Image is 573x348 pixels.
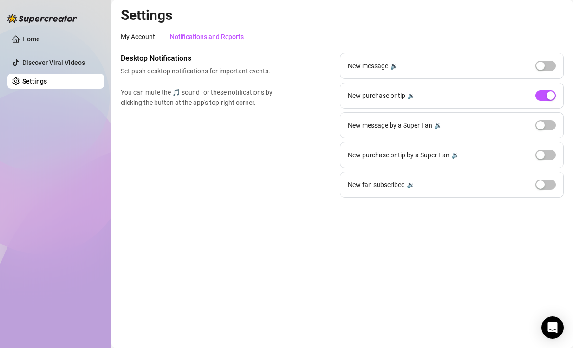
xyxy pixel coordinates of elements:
[348,150,449,160] span: New purchase or tip by a Super Fan
[407,90,415,101] div: 🔉
[348,61,388,71] span: New message
[121,87,277,108] span: You can mute the 🎵 sound for these notifications by clicking the button at the app's top-right co...
[170,32,244,42] div: Notifications and Reports
[541,316,564,339] div: Open Intercom Messenger
[121,32,155,42] div: My Account
[121,53,277,64] span: Desktop Notifications
[121,6,564,24] h2: Settings
[7,14,77,23] img: logo-BBDzfeDw.svg
[407,180,415,190] div: 🔉
[348,90,405,101] span: New purchase or tip
[390,61,398,71] div: 🔉
[22,59,85,66] a: Discover Viral Videos
[22,77,47,85] a: Settings
[434,120,442,130] div: 🔉
[451,150,459,160] div: 🔉
[22,35,40,43] a: Home
[348,180,405,190] span: New fan subscribed
[348,120,432,130] span: New message by a Super Fan
[121,66,277,76] span: Set push desktop notifications for important events.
